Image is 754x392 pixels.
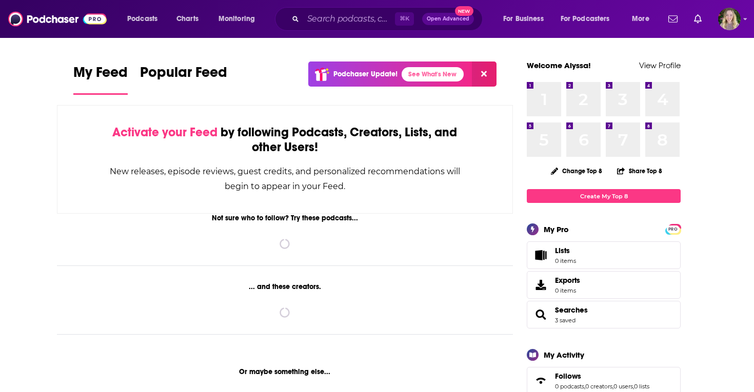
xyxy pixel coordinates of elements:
a: Create My Top 8 [527,189,681,203]
span: Open Advanced [427,16,469,22]
span: Logged in as lauren19365 [718,8,741,30]
a: View Profile [639,60,681,70]
a: Exports [527,271,681,299]
span: Lists [530,248,551,262]
input: Search podcasts, credits, & more... [303,11,395,27]
span: New [455,6,473,16]
span: , [584,383,585,390]
span: Exports [555,276,580,285]
span: Activate your Feed [112,125,217,140]
a: 0 podcasts [555,383,584,390]
span: ⌘ K [395,12,414,26]
a: Follows [530,374,551,388]
a: 0 lists [634,383,649,390]
button: open menu [554,11,625,27]
a: Popular Feed [140,64,227,95]
a: PRO [667,225,679,233]
a: Show notifications dropdown [690,10,706,28]
div: Not sure who to follow? Try these podcasts... [57,214,513,222]
span: My Feed [73,64,128,87]
img: User Profile [718,8,741,30]
a: Searches [530,307,551,322]
a: Charts [170,11,205,27]
a: 0 creators [585,383,612,390]
span: Charts [176,12,199,26]
p: Podchaser Update! [333,70,398,78]
span: More [632,12,649,26]
div: My Activity [544,350,584,360]
a: Show notifications dropdown [664,10,682,28]
a: Searches [555,305,588,315]
span: Popular Feed [140,64,227,87]
span: Follows [555,372,581,381]
div: Search podcasts, credits, & more... [285,7,492,31]
div: New releases, episode reviews, guest credits, and personalized recommendations will begin to appe... [109,164,461,194]
div: by following Podcasts, Creators, Lists, and other Users! [109,125,461,155]
button: open menu [625,11,662,27]
span: 0 items [555,257,576,264]
a: My Feed [73,64,128,95]
span: Monitoring [219,12,255,26]
span: Podcasts [127,12,157,26]
span: Lists [555,246,576,255]
a: Follows [555,372,649,381]
a: See What's New [402,67,464,81]
button: Share Top 8 [617,161,663,181]
span: PRO [667,225,679,233]
span: For Podcasters [561,12,610,26]
span: , [612,383,613,390]
span: , [633,383,634,390]
a: 3 saved [555,317,576,324]
button: open menu [496,11,557,27]
span: Searches [527,301,681,328]
img: Podchaser - Follow, Share and Rate Podcasts [8,9,107,29]
button: open menu [120,11,171,27]
button: Show profile menu [718,8,741,30]
a: Welcome Alyssa! [527,60,591,70]
div: ... and these creators. [57,282,513,291]
button: open menu [211,11,268,27]
span: Exports [530,278,551,292]
a: 0 users [613,383,633,390]
span: For Business [503,12,544,26]
span: Lists [555,246,570,255]
div: Or maybe something else... [57,367,513,376]
div: My Pro [544,224,569,234]
button: Open AdvancedNew [422,13,474,25]
span: 0 items [555,287,580,294]
a: Lists [527,241,681,269]
button: Change Top 8 [545,164,608,177]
